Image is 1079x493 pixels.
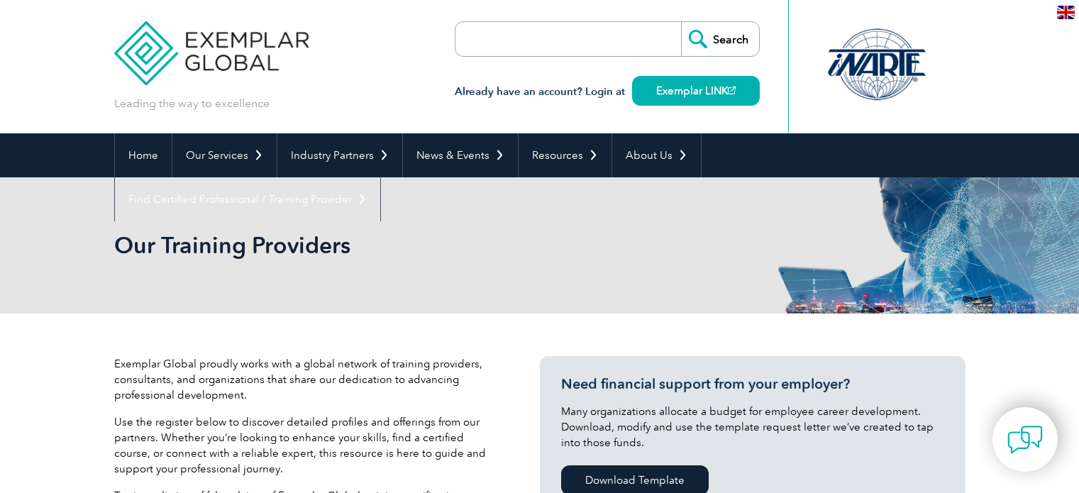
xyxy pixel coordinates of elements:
h3: Need financial support from your employer? [561,375,944,393]
img: open_square.png [728,87,736,94]
a: Industry Partners [277,133,402,177]
img: contact-chat.png [1007,422,1043,458]
input: Search [681,22,759,56]
a: Our Services [172,133,277,177]
a: Resources [519,133,612,177]
a: News & Events [403,133,518,177]
a: Home [115,133,172,177]
h3: Already have an account? Login at [455,83,760,101]
a: Find Certified Professional / Training Provider [115,177,380,221]
a: About Us [612,133,701,177]
p: Leading the way to excellence [114,96,270,111]
h2: Our Training Providers [114,234,710,257]
p: Many organizations allocate a budget for employee career development. Download, modify and use th... [561,404,944,450]
p: Use the register below to discover detailed profiles and offerings from our partners. Whether you... [114,414,497,477]
p: Exemplar Global proudly works with a global network of training providers, consultants, and organ... [114,356,497,403]
a: Exemplar LINK [632,76,760,106]
img: en [1057,6,1075,19]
